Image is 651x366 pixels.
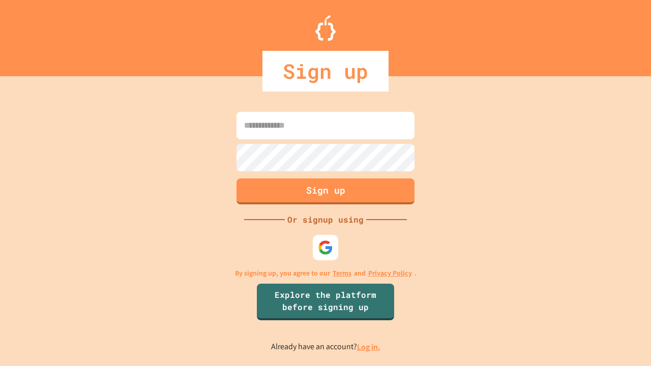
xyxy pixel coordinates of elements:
[236,178,415,204] button: Sign up
[357,342,380,352] a: Log in.
[262,51,389,91] div: Sign up
[608,325,641,356] iframe: chat widget
[285,213,366,226] div: Or signup using
[368,268,412,279] a: Privacy Policy
[318,240,333,255] img: google-icon.svg
[315,15,336,41] img: Logo.svg
[257,284,394,320] a: Explore the platform before signing up
[567,281,641,324] iframe: chat widget
[271,341,380,353] p: Already have an account?
[235,268,417,279] p: By signing up, you agree to our and .
[333,268,351,279] a: Terms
